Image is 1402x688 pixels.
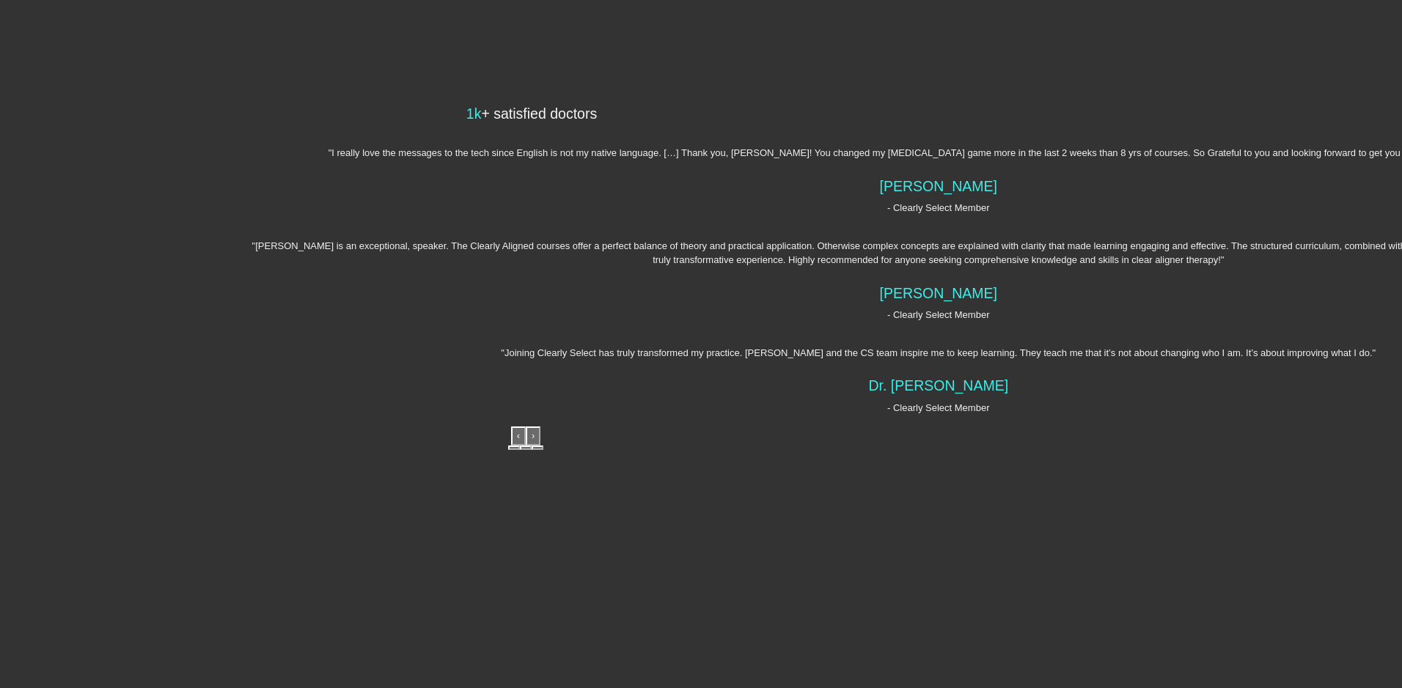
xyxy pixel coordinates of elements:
[243,106,809,122] h4: + satisfied doctors
[517,430,520,441] span: Previous
[466,106,482,122] span: 1k
[532,430,535,441] span: Next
